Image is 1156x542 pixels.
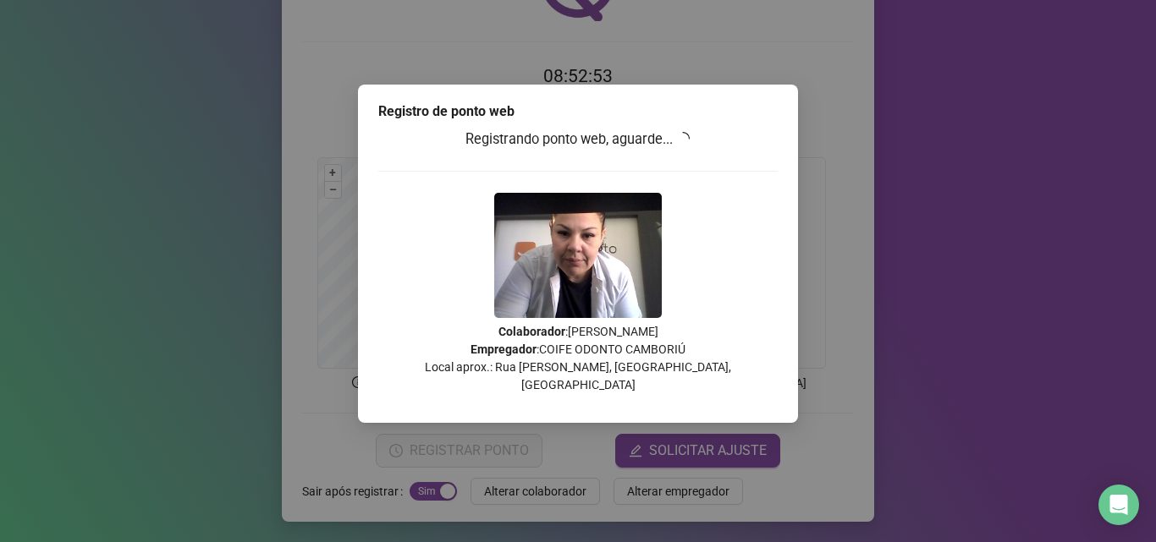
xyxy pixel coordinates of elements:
strong: Empregador [471,342,537,356]
div: Registro de ponto web [378,101,778,122]
span: loading [675,130,691,146]
strong: Colaborador [498,325,565,338]
div: Open Intercom Messenger [1098,485,1139,525]
img: 9k= [494,193,662,318]
p: : [PERSON_NAME] : COIFE ODONTO CAMBORIÚ Local aprox.: Rua [PERSON_NAME], [GEOGRAPHIC_DATA], [GEOG... [378,323,778,394]
h3: Registrando ponto web, aguarde... [378,129,778,151]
